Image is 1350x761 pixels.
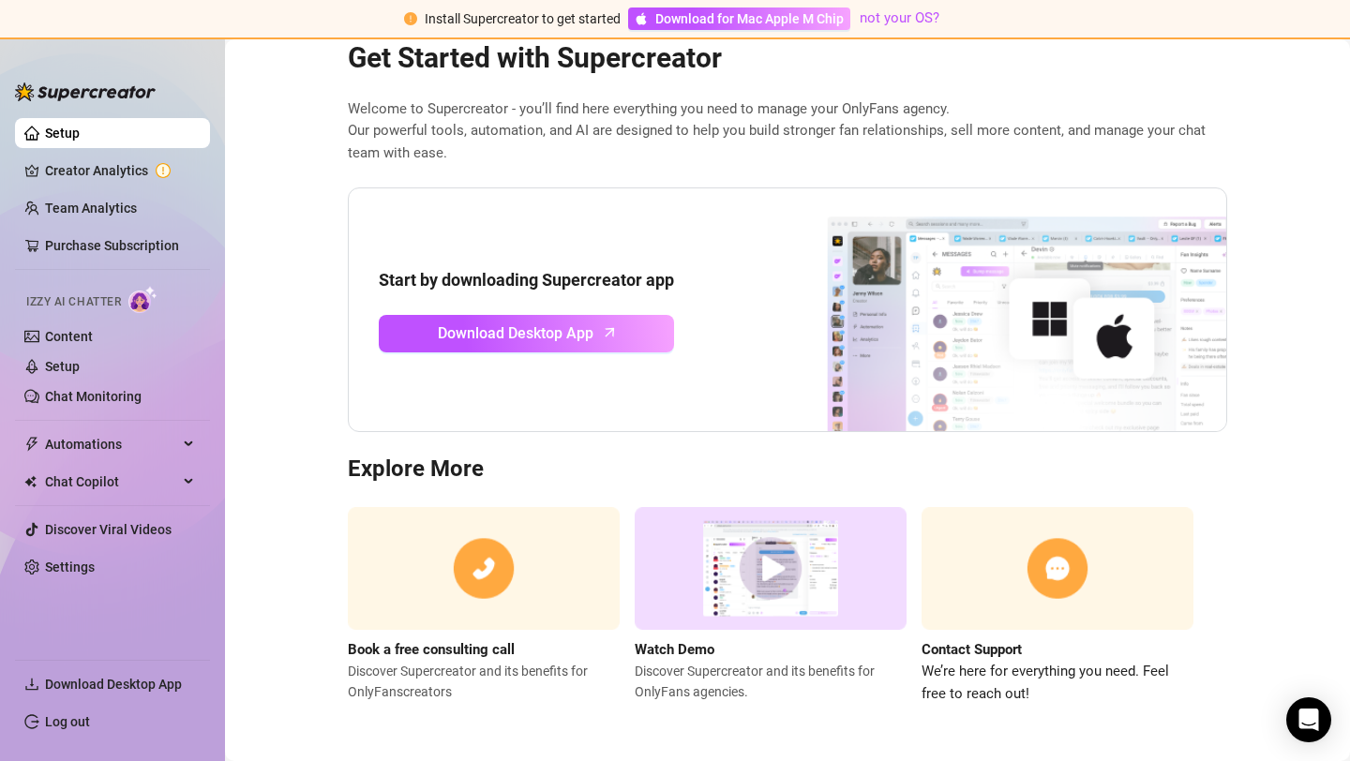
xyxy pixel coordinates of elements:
span: Izzy AI Chatter [26,293,121,311]
a: Setup [45,359,80,374]
span: thunderbolt [24,437,39,452]
img: Chat Copilot [24,475,37,488]
span: Download Desktop App [45,677,182,692]
span: arrow-up [599,321,621,343]
img: consulting call [348,507,620,630]
span: Discover Supercreator and its benefits for OnlyFans agencies. [635,661,907,702]
span: apple [635,12,648,25]
span: We’re here for everything you need. Feel free to reach out! [922,661,1193,705]
h2: Get Started with Supercreator [348,40,1227,76]
span: exclamation-circle [404,12,417,25]
img: contact support [922,507,1193,630]
strong: Watch Demo [635,641,714,658]
span: Automations [45,429,178,459]
span: Download for Mac Apple M Chip [655,8,844,29]
h3: Explore More [348,455,1227,485]
strong: Start by downloading Supercreator app [379,270,674,290]
a: Watch DemoDiscover Supercreator and its benefits for OnlyFans agencies. [635,507,907,705]
a: Log out [45,714,90,729]
img: AI Chatter [128,286,157,313]
span: download [24,677,39,692]
a: Chat Monitoring [45,389,142,404]
a: Team Analytics [45,201,137,216]
span: Welcome to Supercreator - you’ll find here everything you need to manage your OnlyFans agency. Ou... [348,98,1227,165]
a: not your OS? [860,9,939,26]
a: Download Desktop Apparrow-up [379,315,674,352]
a: Discover Viral Videos [45,522,172,537]
span: Discover Supercreator and its benefits for OnlyFans creators [348,661,620,702]
img: supercreator demo [635,507,907,630]
span: Install Supercreator to get started [425,11,621,26]
a: Book a free consulting callDiscover Supercreator and its benefits for OnlyFanscreators [348,507,620,705]
img: download app [757,188,1226,432]
a: Setup [45,126,80,141]
strong: Contact Support [922,641,1022,658]
a: Download for Mac Apple M Chip [628,7,850,30]
a: Settings [45,560,95,574]
img: logo-BBDzfeDw.svg [15,82,156,101]
div: Open Intercom Messenger [1286,697,1331,742]
a: Content [45,329,93,344]
a: Purchase Subscription [45,231,195,261]
span: Download Desktop App [438,321,593,345]
a: Creator Analytics exclamation-circle [45,156,195,186]
span: Chat Copilot [45,467,178,497]
strong: Book a free consulting call [348,641,515,658]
